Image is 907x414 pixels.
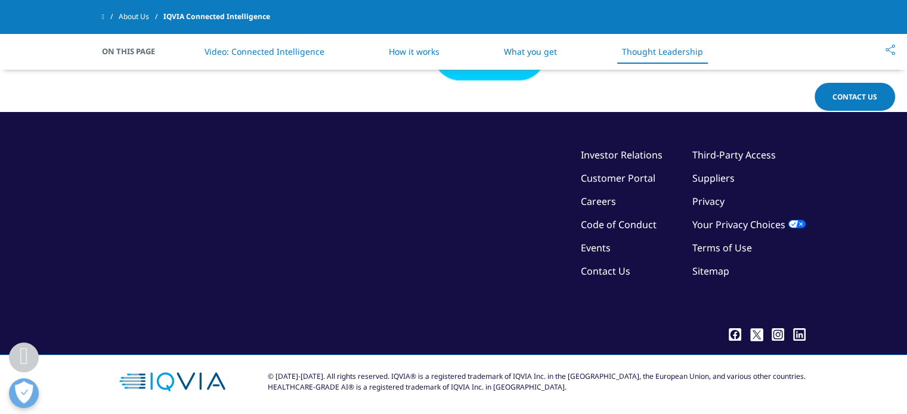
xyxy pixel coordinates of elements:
a: Sitemap [692,264,729,278]
a: Events [581,241,611,254]
button: Open Preferences [9,378,39,408]
a: Video: Connected Intelligence [205,46,324,57]
div: © [DATE]-[DATE]. All rights reserved. IQVIA® is a registered trademark of IQVIA Inc. in the [GEOG... [268,371,806,393]
a: Investor Relations [581,148,663,161]
a: Customer Portal [581,172,655,185]
a: Suppliers [692,172,735,185]
a: What you get [504,46,557,57]
a: Careers [581,195,616,208]
a: About Us [119,6,163,27]
a: How it works [389,46,439,57]
a: Privacy [692,195,725,208]
a: Third-Party Access [692,148,776,161]
span: On This Page [102,45,168,57]
a: Your Privacy Choices [692,218,806,231]
span: IQVIA Connected Intelligence [163,6,270,27]
a: Thought Leadership [621,46,702,57]
a: Terms of Use [692,241,752,254]
span: Contact Us [832,92,877,102]
a: Contact Us [581,264,630,278]
a: Code of Conduct [581,218,657,231]
a: Contact Us [815,83,895,111]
